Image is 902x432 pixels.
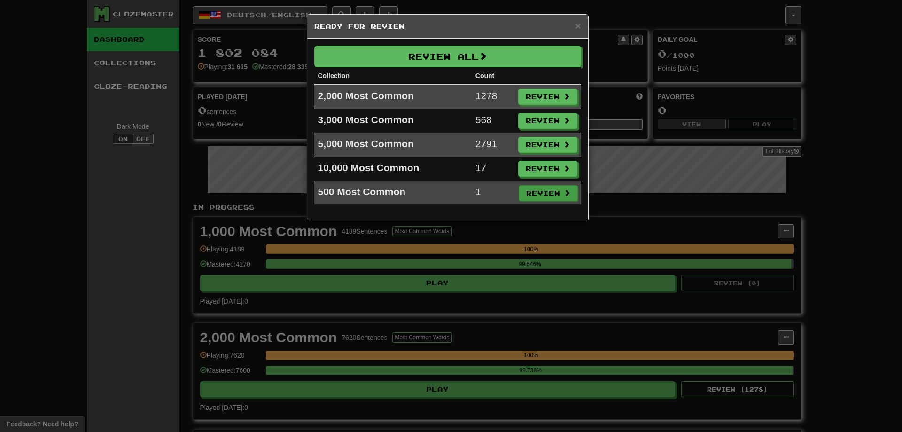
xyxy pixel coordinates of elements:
td: 568 [472,109,514,133]
td: 5,000 Most Common [314,133,472,157]
span: × [575,20,581,31]
td: 3,000 Most Common [314,109,472,133]
th: Count [472,67,514,85]
button: Close [575,21,581,31]
td: 1278 [472,85,514,109]
td: 10,000 Most Common [314,157,472,181]
h5: Ready for Review [314,22,581,31]
button: Review [519,185,578,201]
td: 2,000 Most Common [314,85,472,109]
button: Review [518,113,577,129]
td: 1 [472,181,514,205]
button: Review All [314,46,581,67]
td: 17 [472,157,514,181]
button: Review [518,89,577,105]
td: 500 Most Common [314,181,472,205]
td: 2791 [472,133,514,157]
button: Review [518,161,577,177]
button: Review [518,137,577,153]
th: Collection [314,67,472,85]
